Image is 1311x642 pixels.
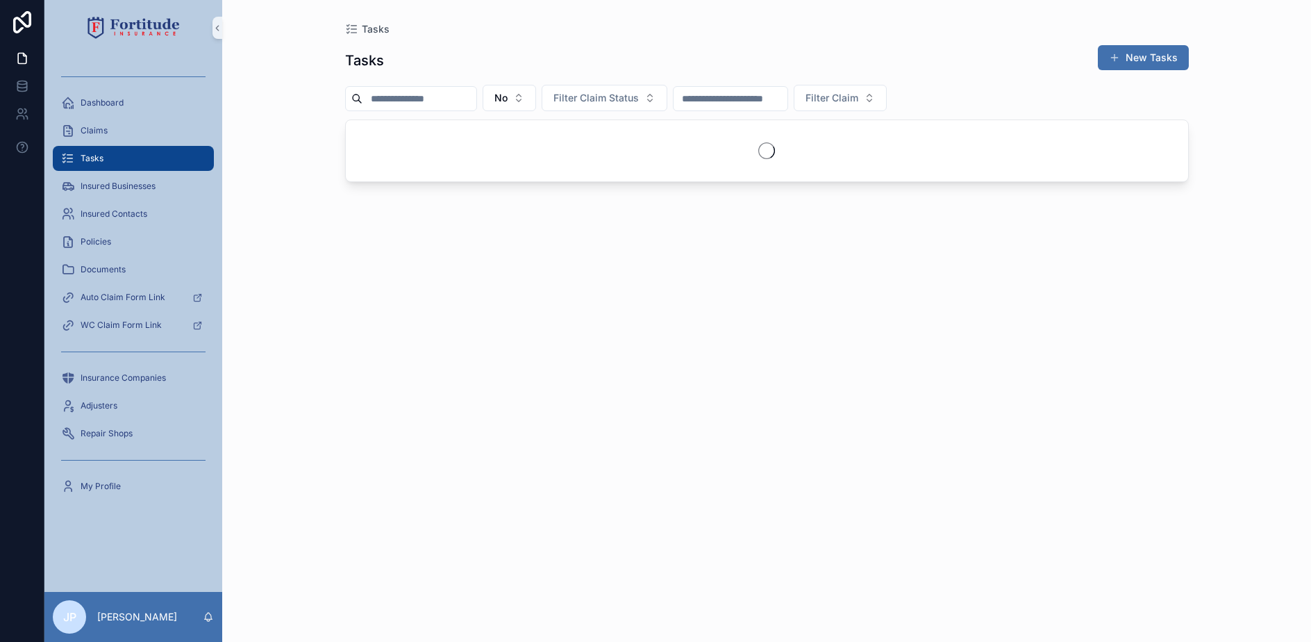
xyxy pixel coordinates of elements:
a: Policies [53,229,214,254]
a: WC Claim Form Link [53,313,214,338]
span: Tasks [81,153,103,164]
span: Insurance Companies [81,372,166,384]
span: Insured Contacts [81,208,147,220]
span: Repair Shops [81,428,133,439]
span: Filter Claim [805,91,858,105]
span: JP [63,609,76,625]
div: scrollable content [44,56,222,517]
a: My Profile [53,474,214,499]
a: Tasks [345,22,390,36]
span: Tasks [362,22,390,36]
span: Insured Businesses [81,181,156,192]
button: Select Button [794,85,887,111]
a: Claims [53,118,214,143]
a: Insurance Companies [53,365,214,390]
span: Documents [81,264,126,275]
button: New Tasks [1098,45,1189,70]
span: Claims [81,125,108,136]
a: Insured Businesses [53,174,214,199]
img: App logo [87,17,180,39]
span: My Profile [81,481,121,492]
a: Auto Claim Form Link [53,285,214,310]
a: Documents [53,257,214,282]
span: WC Claim Form Link [81,320,162,331]
a: Repair Shops [53,421,214,446]
p: [PERSON_NAME] [97,610,177,624]
a: Tasks [53,146,214,171]
a: Adjusters [53,393,214,418]
a: Insured Contacts [53,201,214,227]
button: Select Button [542,85,667,111]
span: Policies [81,236,111,247]
span: Filter Claim Status [553,91,639,105]
span: Dashboard [81,97,124,108]
a: Dashboard [53,90,214,115]
span: Adjusters [81,400,117,411]
span: No [494,91,508,105]
button: Select Button [483,85,536,111]
span: Auto Claim Form Link [81,292,165,303]
h1: Tasks [345,51,384,70]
